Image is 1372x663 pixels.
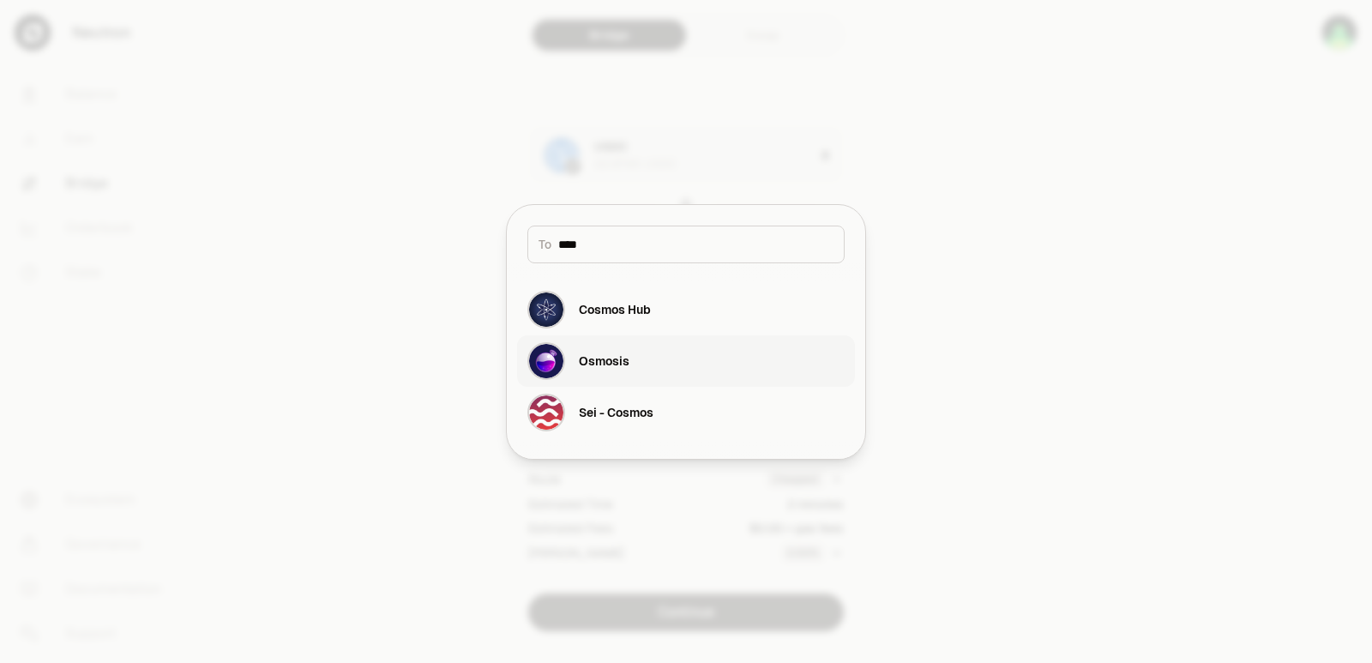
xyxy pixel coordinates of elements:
[579,301,651,318] div: Cosmos Hub
[527,291,565,328] img: Cosmos Hub Logo
[539,236,551,253] span: To
[517,335,855,387] button: Osmosis LogoOsmosis
[517,284,855,335] button: Cosmos Hub LogoCosmos Hub
[579,404,653,421] div: Sei - Cosmos
[517,387,855,438] button: Sei - Cosmos LogoSei - Cosmos
[527,394,565,431] img: Sei - Cosmos Logo
[579,353,629,370] div: Osmosis
[527,342,565,380] img: Osmosis Logo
